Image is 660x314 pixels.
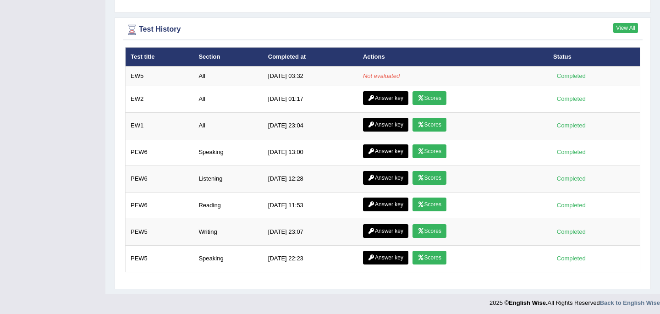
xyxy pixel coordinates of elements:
[363,251,408,264] a: Answer key
[126,192,194,219] td: PEW6
[126,66,194,86] td: EW5
[126,112,194,139] td: EW1
[126,165,194,192] td: PEW6
[553,227,589,237] div: Completed
[193,192,263,219] td: Reading
[553,71,589,81] div: Completed
[126,245,194,272] td: PEW5
[363,118,408,132] a: Answer key
[263,192,358,219] td: [DATE] 11:53
[263,165,358,192] td: [DATE] 12:28
[509,299,547,306] strong: English Wise.
[553,253,589,263] div: Completed
[363,72,400,79] em: Not evaluated
[263,47,358,66] th: Completed at
[553,121,589,130] div: Completed
[412,198,446,211] a: Scores
[193,47,263,66] th: Section
[553,200,589,210] div: Completed
[553,94,589,104] div: Completed
[600,299,660,306] a: Back to English Wise
[553,174,589,183] div: Completed
[363,198,408,211] a: Answer key
[263,66,358,86] td: [DATE] 03:32
[193,112,263,139] td: All
[412,144,446,158] a: Scores
[126,47,194,66] th: Test title
[193,86,263,112] td: All
[412,171,446,185] a: Scores
[193,66,263,86] td: All
[363,144,408,158] a: Answer key
[126,86,194,112] td: EW2
[263,139,358,165] td: [DATE] 13:00
[263,219,358,245] td: [DATE] 23:07
[363,91,408,105] a: Answer key
[193,245,263,272] td: Speaking
[125,23,640,37] div: Test History
[263,245,358,272] td: [DATE] 22:23
[193,165,263,192] td: Listening
[412,91,446,105] a: Scores
[489,294,660,307] div: 2025 © All Rights Reserved
[548,47,640,66] th: Status
[412,224,446,238] a: Scores
[263,112,358,139] td: [DATE] 23:04
[553,147,589,157] div: Completed
[263,86,358,112] td: [DATE] 01:17
[363,224,408,238] a: Answer key
[193,139,263,165] td: Speaking
[358,47,548,66] th: Actions
[126,219,194,245] td: PEW5
[412,118,446,132] a: Scores
[412,251,446,264] a: Scores
[193,219,263,245] td: Writing
[613,23,638,33] a: View All
[363,171,408,185] a: Answer key
[126,139,194,165] td: PEW6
